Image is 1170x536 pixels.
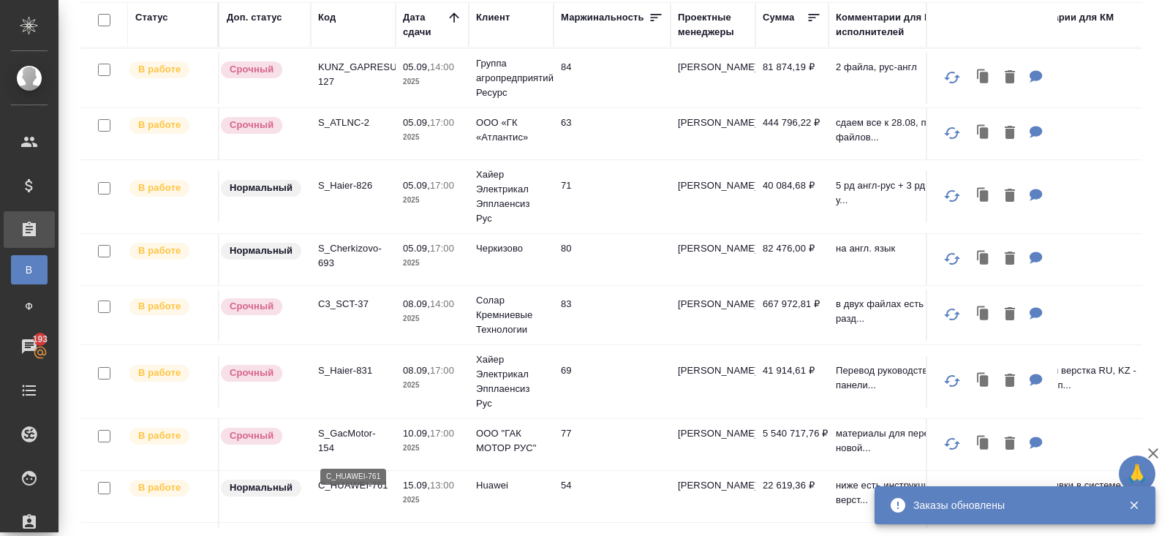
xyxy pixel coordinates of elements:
[671,53,755,104] td: [PERSON_NAME]
[763,10,794,25] div: Сумма
[476,167,546,226] p: Хайер Электрикал Эпплаенсиз Рус
[561,10,644,25] div: Маржинальность
[403,493,461,507] p: 2025
[403,10,447,39] div: Дата сдачи
[219,297,303,317] div: Выставляется автоматически, если на указанный объем услуг необходимо больше времени в стандартном...
[997,429,1022,459] button: Удалить
[476,56,546,100] p: Группа агропредприятий Ресурс
[11,255,48,284] a: В
[138,181,181,195] p: В работе
[997,366,1022,396] button: Удалить
[554,171,671,222] td: 71
[138,366,181,380] p: В работе
[997,481,1022,511] button: Удалить
[836,478,997,507] p: ниже есть инструкции к переводу/верст...
[318,241,388,271] p: S_Cherkizovo-693
[318,478,388,493] p: C_HUAWEI-761
[318,297,388,312] p: C3_SCT-37
[135,10,168,25] div: Статус
[318,363,388,378] p: S_Haier-831
[430,298,454,309] p: 14:00
[138,299,181,314] p: В работе
[970,181,997,211] button: Клонировать
[230,299,273,314] p: Срочный
[970,300,997,330] button: Клонировать
[318,426,388,456] p: S_GacMotor-154
[997,181,1022,211] button: Удалить
[671,471,755,522] td: [PERSON_NAME]
[935,297,970,332] button: Обновить
[836,10,997,39] div: Комментарии для ПМ/исполнителей
[671,356,755,407] td: [PERSON_NAME]
[671,290,755,341] td: [PERSON_NAME]
[128,241,211,261] div: Выставляет ПМ после принятия заказа от КМа
[24,332,57,347] span: 193
[755,419,829,470] td: 5 540 717,76 ₽
[430,61,454,72] p: 14:00
[836,116,997,145] p: сдаем все к 28.08, последние 5 файлов...
[1022,63,1050,93] button: Для ПМ: 2 файла, рус-англ
[554,290,671,341] td: 83
[970,481,997,511] button: Клонировать
[1022,366,1050,396] button: Для ПМ: Перевод руководств на варочные панели HHK-Y64TB, HHK-Y64TCVB на русский и казахский. Новы...
[403,243,430,254] p: 05.09,
[671,419,755,470] td: [PERSON_NAME]
[755,234,829,285] td: 82 476,00 ₽
[997,244,1022,274] button: Удалить
[671,108,755,159] td: [PERSON_NAME]
[836,178,997,208] p: 5 рд англ-рус + 3 рд рус-каз Какие у...
[430,480,454,491] p: 13:00
[230,62,273,77] p: Срочный
[935,116,970,151] button: Обновить
[476,241,546,256] p: Черкизово
[554,471,671,522] td: 54
[230,366,273,380] p: Срочный
[4,328,55,365] a: 193
[318,10,336,25] div: Код
[970,118,997,148] button: Клонировать
[219,241,303,261] div: Статус по умолчанию для стандартных заказов
[1022,244,1050,274] button: Для ПМ: на англ. язык
[138,118,181,132] p: В работе
[554,53,671,104] td: 84
[219,116,303,135] div: Выставляется автоматически, если на указанный объем услуг необходимо больше времени в стандартном...
[128,478,211,498] div: Выставляет ПМ после принятия заказа от КМа
[318,178,388,193] p: S_Haier-826
[836,241,997,256] p: на англ. язык
[219,478,303,498] div: Статус по умолчанию для стандартных заказов
[1022,181,1050,211] button: Для ПМ: 5 рд англ-рус + 3 рд рус-каз Какие условия перевода руководства на духовые шкафы HOQ-K3QN...
[476,293,546,337] p: Солар Кремниевые Технологии
[671,171,755,222] td: [PERSON_NAME]
[128,426,211,446] div: Выставляет ПМ после принятия заказа от КМа
[403,117,430,128] p: 05.09,
[430,243,454,254] p: 17:00
[403,256,461,271] p: 2025
[430,117,454,128] p: 17:00
[554,108,671,159] td: 63
[997,300,1022,330] button: Удалить
[403,428,430,439] p: 10.09,
[219,363,303,383] div: Выставляется автоматически, если на указанный объем услуг необходимо больше времени в стандартном...
[403,312,461,326] p: 2025
[403,365,430,376] p: 08.09,
[230,244,292,258] p: Нормальный
[935,478,970,513] button: Обновить
[678,10,748,39] div: Проектные менеджеры
[476,478,546,493] p: Huawei
[755,108,829,159] td: 444 796,22 ₽
[935,178,970,214] button: Обновить
[836,426,997,456] p: материалы для перевода по нашей новой...
[138,244,181,258] p: В работе
[128,60,211,80] div: Выставляет ПМ после принятия заказа от КМа
[970,429,997,459] button: Клонировать
[970,63,997,93] button: Клонировать
[128,363,211,383] div: Выставляет ПМ после принятия заказа от КМа
[970,244,997,274] button: Клонировать
[476,426,546,456] p: ООО "ГАК МОТОР РУС"
[1119,456,1155,492] button: 🙏
[836,363,997,393] p: Перевод руководств на варочные панели...
[318,116,388,130] p: S_ATLNC-2
[836,60,997,75] p: 2 файла, рус-англ
[554,419,671,470] td: 77
[935,60,970,95] button: Обновить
